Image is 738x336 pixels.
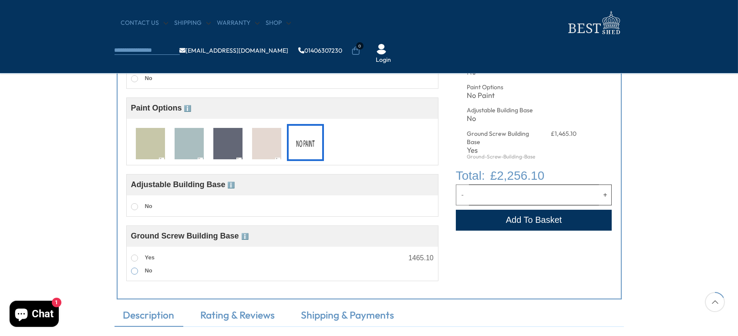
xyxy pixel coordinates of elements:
span: Adjustable Building Base [131,180,235,189]
span: ℹ️ [184,105,192,112]
div: Ground Screw Building Base [467,130,538,147]
span: No [145,203,152,209]
inbox-online-store-chat: Shopify online store chat [7,301,61,329]
img: T7010 [136,128,165,160]
span: 0 [356,42,364,50]
div: T7010 [132,124,169,161]
span: Paint Options [131,104,192,112]
a: [EMAIL_ADDRESS][DOMAIN_NAME] [180,47,289,54]
img: T7033 [213,128,243,160]
img: T7024 [175,128,204,160]
span: £1,465.10 [551,130,576,138]
a: Rating & Reviews [192,308,284,326]
span: ℹ️ [228,181,235,188]
a: 0 [351,47,360,55]
a: Warranty [217,19,259,27]
div: No [467,68,538,76]
input: Quantity [469,185,599,205]
div: No Paint [287,124,324,161]
div: Ground-Screw-Building-Base [467,154,538,159]
img: logo [563,9,624,37]
button: Decrease quantity [456,185,469,205]
span: No [145,75,152,81]
span: No [145,267,152,274]
a: 01406307230 [299,47,343,54]
div: 1465.10 [408,255,434,262]
button: Increase quantity [599,185,612,205]
img: No Paint [291,128,320,160]
span: Yes [145,254,155,261]
div: Yes [467,147,538,154]
span: Ground Screw Building Base [131,232,249,240]
a: Description [115,308,183,326]
span: ℹ️ [241,233,249,240]
div: T7024 [171,124,208,161]
div: No Paint [467,92,538,99]
div: Paint Options [467,83,538,92]
div: T7033 [209,124,246,161]
a: CONTACT US [121,19,168,27]
span: £2,256.10 [490,167,545,185]
img: User Icon [376,44,387,54]
img: T7078 [252,128,281,160]
a: Shipping & Payments [293,308,403,326]
a: Shipping [175,19,211,27]
a: Login [376,56,391,64]
div: Adjustable Building Base [467,106,538,115]
a: Shop [266,19,291,27]
div: No [467,115,538,122]
div: T7078 [248,124,285,161]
